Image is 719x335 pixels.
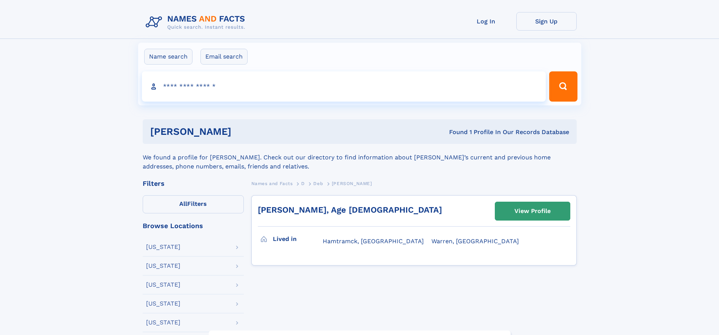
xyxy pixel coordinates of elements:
button: Search Button [549,71,577,102]
a: Names and Facts [251,179,293,188]
div: Found 1 Profile In Our Records Database [340,128,569,136]
div: We found a profile for [PERSON_NAME]. Check out our directory to find information about [PERSON_N... [143,144,577,171]
div: Filters [143,180,244,187]
span: D [301,181,305,186]
h1: [PERSON_NAME] [150,127,340,136]
div: [US_STATE] [146,320,180,326]
div: [US_STATE] [146,244,180,250]
span: [PERSON_NAME] [332,181,372,186]
div: [US_STATE] [146,263,180,269]
span: Deb [313,181,323,186]
div: [US_STATE] [146,301,180,307]
a: Sign Up [516,12,577,31]
span: All [179,200,187,207]
label: Email search [200,49,248,65]
label: Name search [144,49,192,65]
div: View Profile [514,202,551,220]
label: Filters [143,195,244,213]
div: [US_STATE] [146,282,180,288]
a: View Profile [495,202,570,220]
span: Hamtramck, [GEOGRAPHIC_DATA] [323,238,424,245]
span: Warren, [GEOGRAPHIC_DATA] [431,238,519,245]
a: [PERSON_NAME], Age [DEMOGRAPHIC_DATA] [258,205,442,215]
a: D [301,179,305,188]
img: Logo Names and Facts [143,12,251,32]
div: Browse Locations [143,222,244,229]
h3: Lived in [273,233,323,245]
input: search input [142,71,546,102]
a: Deb [313,179,323,188]
a: Log In [456,12,516,31]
